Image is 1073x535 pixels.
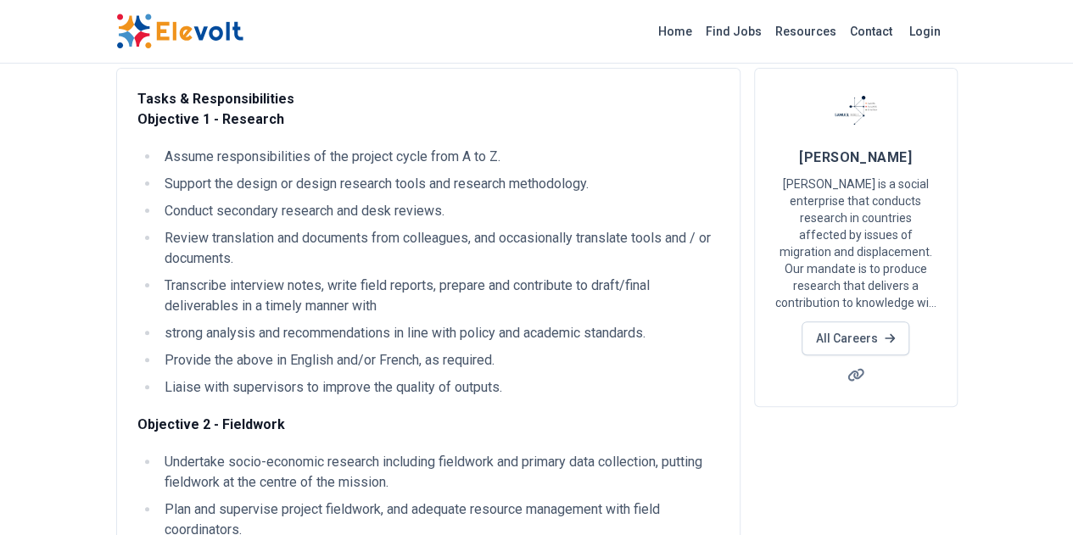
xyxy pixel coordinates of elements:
[159,147,719,167] li: Assume responsibilities of the project cycle from A to Z.
[159,228,719,269] li: Review translation and documents from colleagues, and occasionally translate tools and / or docum...
[137,91,294,127] strong: Tasks & Responsibilities Objective 1 - Research
[843,18,899,45] a: Contact
[775,176,936,311] p: [PERSON_NAME] is a social enterprise that conducts research in countries affected by issues of mi...
[159,377,719,398] li: Liaise with supervisors to improve the quality of outputs.
[159,276,719,316] li: Transcribe interview notes, write field reports, prepare and contribute to draft/final deliverabl...
[899,14,951,48] a: Login
[799,149,912,165] span: [PERSON_NAME]
[159,350,719,371] li: Provide the above in English and/or French, as required.
[835,89,877,131] img: Samuel Hall
[699,18,768,45] a: Find Jobs
[988,454,1073,535] div: Widget de chat
[159,174,719,194] li: Support the design or design research tools and research methodology.
[159,201,719,221] li: Conduct secondary research and desk reviews.
[159,452,719,493] li: Undertake socio-economic research including fieldwork and primary data collection, putting fieldw...
[137,416,285,432] strong: Objective 2 - Fieldwork
[651,18,699,45] a: Home
[802,321,909,355] a: All Careers
[988,454,1073,535] iframe: Chat Widget
[116,14,243,49] img: Elevolt
[768,18,843,45] a: Resources
[159,323,719,343] li: strong analysis and recommendations in line with policy and academic standards.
